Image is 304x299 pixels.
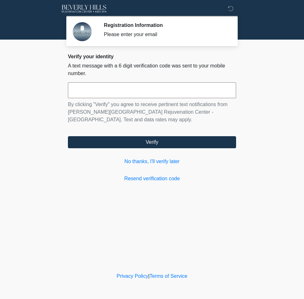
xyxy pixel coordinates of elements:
[149,273,187,279] a: Terms of Service
[68,54,236,60] h2: Verify your identity
[68,175,236,182] a: Resend verification code
[68,158,236,165] a: No thanks, I'll verify later
[68,62,236,77] p: A text message with a 6 digit verification code was sent to your mobile number.
[73,22,92,41] img: Agent Avatar
[68,101,236,124] p: By clicking "Verify" you agree to receive pertinent text notifications from [PERSON_NAME][GEOGRAP...
[148,273,149,279] a: |
[117,273,149,279] a: Privacy Policy
[62,5,107,13] img: Beverly Hills Rejuvenation Center - Fort Worth Logo
[68,136,236,148] button: Verify
[104,22,227,28] h2: Registration Information
[104,31,227,38] div: Please enter your email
